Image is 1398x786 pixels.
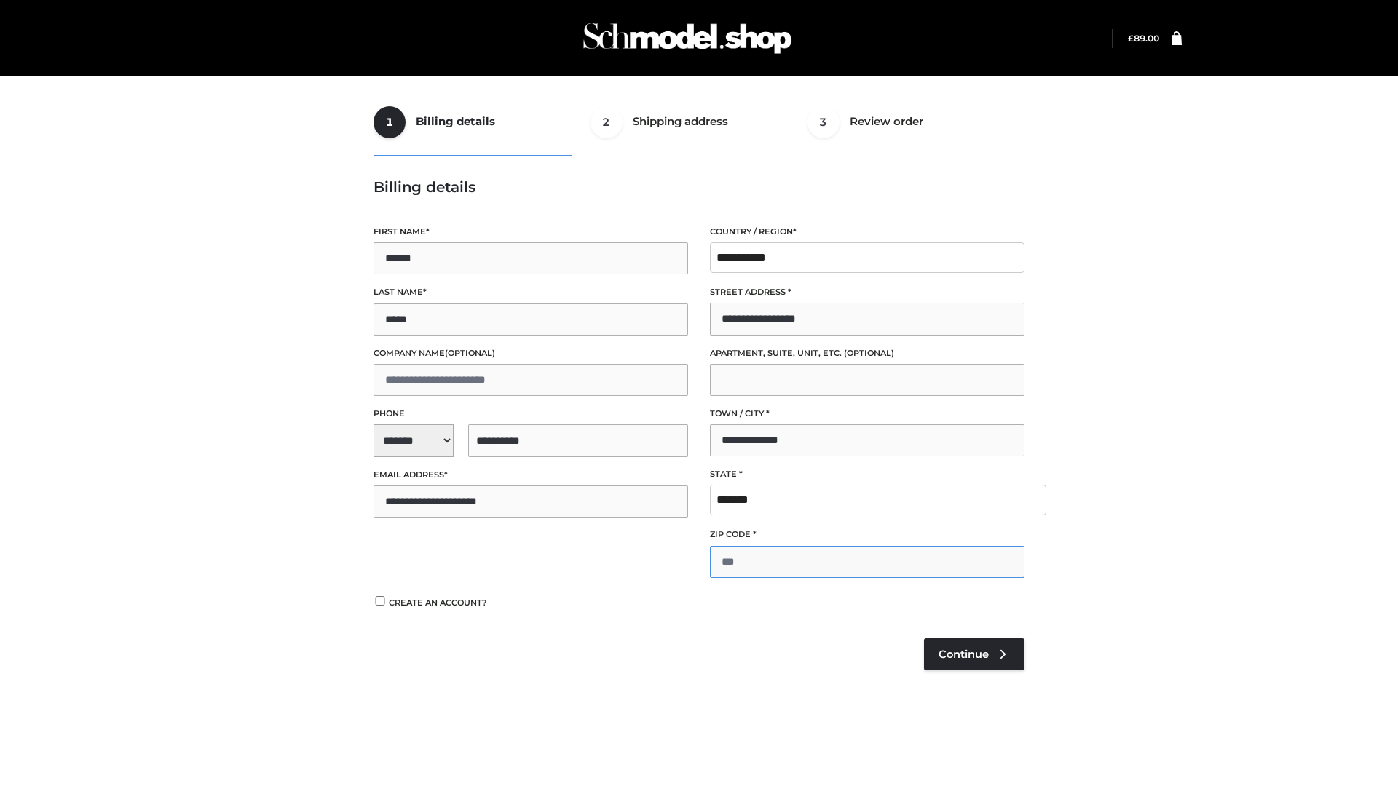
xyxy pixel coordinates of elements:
label: ZIP Code [710,528,1024,541]
span: (optional) [445,348,495,358]
label: Last name [374,285,688,299]
h3: Billing details [374,178,1024,196]
span: (optional) [844,348,894,358]
span: Create an account? [389,598,487,608]
label: Company name [374,346,688,360]
label: First name [374,225,688,239]
label: Street address [710,285,1024,299]
img: Schmodel Admin 964 [578,9,797,67]
label: Phone [374,407,688,421]
a: Continue [924,638,1024,670]
label: Email address [374,468,688,482]
label: State [710,467,1024,481]
label: Apartment, suite, unit, etc. [710,346,1024,360]
span: Continue [939,648,989,661]
bdi: 89.00 [1128,33,1159,44]
a: £89.00 [1128,33,1159,44]
span: £ [1128,33,1134,44]
label: Country / Region [710,225,1024,239]
input: Create an account? [374,596,387,606]
label: Town / City [710,407,1024,421]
